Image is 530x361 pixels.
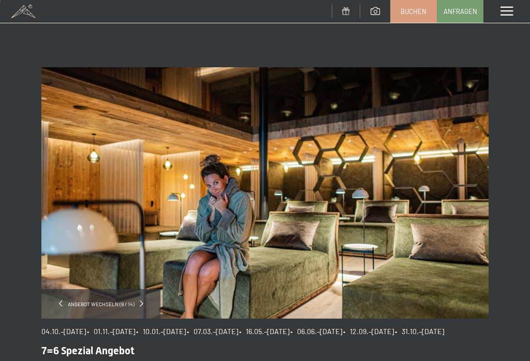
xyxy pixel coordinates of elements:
span: • 31.10.–[DATE] [395,327,444,336]
span: • 01.11.–[DATE] [87,327,135,336]
span: Angebot wechseln (9 / 14) [63,300,140,308]
span: 04.10.–[DATE] [41,327,86,336]
span: • 10.01.–[DATE] [136,327,186,336]
span: Anfragen [444,7,477,16]
span: • 16.05.–[DATE] [239,327,289,336]
span: Buchen [401,7,426,16]
span: • 06.06.–[DATE] [290,327,342,336]
span: • 07.03.–[DATE] [187,327,238,336]
a: Anfragen [437,1,483,22]
span: • 12.09.–[DATE] [343,327,394,336]
span: 7=6 Spezial Angebot [41,344,135,357]
a: Buchen [391,1,436,22]
img: 7=6 Spezial Angebot [41,67,489,319]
